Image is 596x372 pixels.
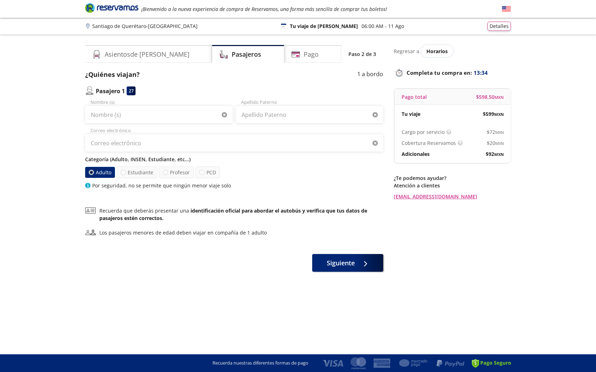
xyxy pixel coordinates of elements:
[502,5,511,13] button: English
[394,174,511,182] p: ¿Te podemos ayudar?
[236,106,383,124] input: Apellido Paterno
[402,150,430,158] p: Adicionales
[85,134,383,152] input: Correo electrónico
[85,70,140,79] p: ¿Quiénes viajan?
[159,167,194,178] label: Profesor
[402,110,420,118] p: Tu viaje
[394,47,419,55] p: Regresar a
[487,139,504,147] span: $ 20
[85,156,383,163] p: Categoría (Adulto, INSEN, Estudiante, etc...)
[476,93,504,101] span: $ 598.50
[312,254,383,272] button: Siguiente
[85,2,138,15] a: Brand Logo
[357,70,383,79] p: 1 a bordo
[483,110,504,118] span: $ 599
[487,128,504,136] span: $ 72
[348,50,376,58] p: Paso 2 de 3
[362,22,404,30] p: 06:00 AM - 11 Ago
[213,360,308,367] p: Recuerda nuestras diferentes formas de pago
[92,182,231,189] p: Por seguridad, no se permite que ningún menor viaje solo
[85,106,232,124] input: Nombre (s)
[85,2,138,13] i: Brand Logo
[394,182,511,189] p: Atención a clientes
[495,130,504,135] small: MXN
[327,258,355,268] span: Siguiente
[96,87,125,95] p: Pasajero 1
[127,86,136,95] div: 27
[99,207,367,221] b: identificación oficial para abordar el autobús y verifica que tus datos de pasajeros estén correc...
[494,152,504,157] small: MXN
[495,95,504,100] small: MXN
[99,229,267,236] div: Los pasajeros menores de edad deben viajar en compañía de 1 adulto
[92,22,198,30] p: Santiago de Querétaro - [GEOGRAPHIC_DATA]
[232,50,261,59] h4: Pasajeros
[495,141,504,146] small: MXN
[141,6,387,12] em: ¡Bienvenido a la nueva experiencia de compra de Reservamos, una forma más sencilla de comprar tus...
[402,128,445,136] p: Cargo por servicio
[105,50,189,59] h4: Asientos de [PERSON_NAME]
[394,45,511,57] div: Regresar a ver horarios
[195,167,220,178] label: PCD
[486,150,504,158] span: $ 92
[99,207,383,222] p: Recuerda que deberás presentar una
[474,69,488,77] span: 13:34
[402,93,427,101] p: Pago total
[494,112,504,117] small: MXN
[117,167,157,178] label: Estudiante
[394,193,511,200] a: [EMAIL_ADDRESS][DOMAIN_NAME]
[426,48,448,55] span: Horarios
[402,139,456,147] p: Cobertura Reservamos
[487,22,511,31] button: Detalles
[85,167,115,178] label: Adulto
[290,22,358,30] p: Tu viaje de [PERSON_NAME]
[304,50,319,59] h4: Pago
[394,68,511,78] p: Completa tu compra en :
